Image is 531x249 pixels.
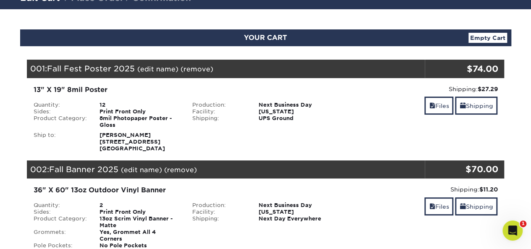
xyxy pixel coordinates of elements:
[93,215,186,229] div: 13oz Scrim Vinyl Banner - Matte
[180,65,213,73] a: (remove)
[425,163,498,176] div: $70.00
[424,197,453,215] a: Files
[99,132,165,152] strong: [PERSON_NAME] [STREET_ADDRESS] [GEOGRAPHIC_DATA]
[49,165,118,174] span: Fall Banner 2025
[27,115,94,128] div: Product Category:
[2,223,71,246] iframe: Google Customer Reviews
[252,108,345,115] div: [US_STATE]
[27,60,425,78] div: 001:
[27,108,94,115] div: Sides:
[479,186,497,193] strong: $11.20
[186,209,252,215] div: Facility:
[351,185,498,194] div: Shipping:
[34,185,339,195] div: 36" X 60" 13oz Outdoor Vinyl Banner
[460,102,466,109] span: shipping
[186,102,252,108] div: Production:
[455,97,497,115] a: Shipping
[93,102,186,108] div: 12
[429,203,435,210] span: files
[27,202,94,209] div: Quantity:
[93,202,186,209] div: 2
[164,166,197,174] a: (remove)
[186,202,252,209] div: Production:
[252,115,345,122] div: UPS Ground
[252,202,345,209] div: Next Business Day
[47,64,135,73] span: ​Fall Fest Poster 2025
[252,102,345,108] div: Next Business Day
[186,108,252,115] div: Facility:
[520,220,526,227] span: 1
[502,220,523,241] iframe: Intercom live chat
[93,115,186,128] div: 8mil Photopaper Poster - Gloss
[477,86,497,92] strong: $27.29
[460,203,466,210] span: shipping
[351,85,498,93] div: Shipping:
[27,160,425,179] div: 002:
[244,34,287,42] span: YOUR CART
[455,197,497,215] a: Shipping
[93,209,186,215] div: Print Front Only
[424,97,453,115] a: Files
[27,215,94,229] div: Product Category:
[27,132,94,152] div: Ship to:
[425,63,498,75] div: $74.00
[468,33,507,43] a: Empty Cart
[186,115,252,122] div: Shipping:
[121,166,162,174] a: (edit name)
[93,108,186,115] div: Print Front Only
[252,215,345,222] div: Next Day Everywhere
[137,65,178,73] a: (edit name)
[252,209,345,215] div: [US_STATE]
[27,209,94,215] div: Sides:
[429,102,435,109] span: files
[186,215,252,222] div: Shipping:
[34,85,339,95] div: 13" X 19" 8mil Poster
[27,102,94,108] div: Quantity:
[93,229,186,242] div: Yes, Grommet All 4 Corners
[93,242,186,249] div: No Pole Pockets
